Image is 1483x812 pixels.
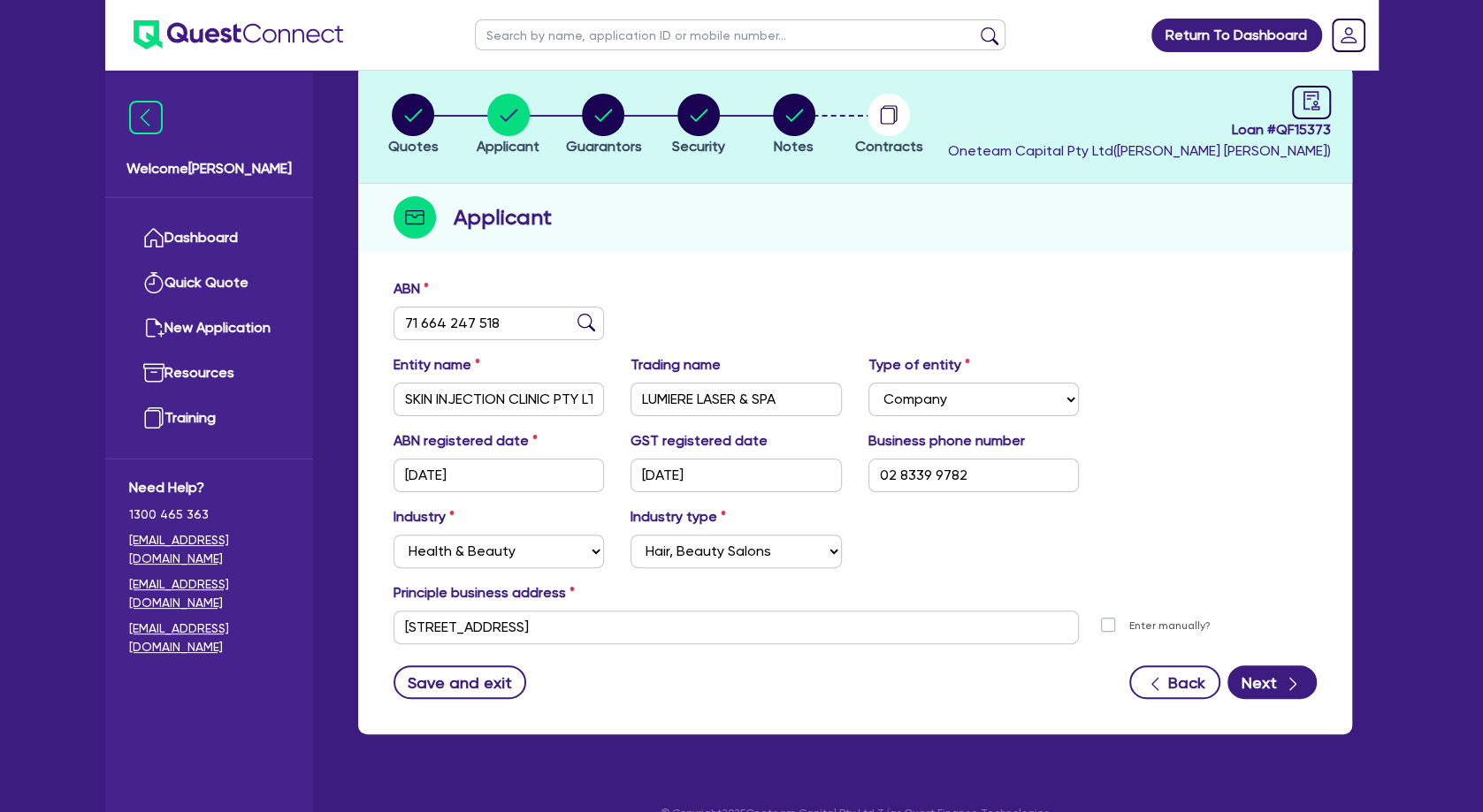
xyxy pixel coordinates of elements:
[134,20,343,49] img: quest-connect-logo-blue
[129,575,289,612] a: [EMAIL_ADDRESS][DOMAIN_NAME]
[671,93,726,158] button: Security
[948,119,1331,140] span: Loan # QF15373
[143,272,164,293] img: quick-quote
[476,93,540,158] button: Applicant
[394,278,429,300] label: ABN
[565,138,641,155] span: Guarantors
[387,93,440,158] button: Quotes
[1129,618,1211,634] label: Enter manually?
[129,477,289,498] span: Need Help?
[1292,86,1331,119] a: audit
[129,306,289,351] a: New Application
[454,201,552,233] h2: Applicant
[394,430,538,452] label: ABN registered date
[129,351,289,396] a: Resources
[129,505,289,524] span: 1300 465 363
[564,93,642,158] button: Guarantors
[774,138,814,155] span: Notes
[477,138,539,155] span: Applicant
[855,138,923,155] span: Contracts
[772,93,816,158] button: Notes
[129,531,289,568] a: [EMAIL_ADDRESS][DOMAIN_NAME]
[868,430,1025,452] label: Business phone number
[1129,665,1220,699] button: Back
[129,101,163,134] img: icon-menu-close
[631,430,768,452] label: GST registered date
[129,396,289,441] a: Training
[143,407,164,429] img: training
[394,582,575,603] label: Principle business address
[394,665,527,699] button: Save and exit
[126,158,292,179] span: Welcome [PERSON_NAME]
[143,317,164,338] img: new-application
[868,354,970,376] label: Type of entity
[631,354,721,376] label: Trading name
[394,459,605,492] input: DD / MM / YYYY
[631,506,726,527] label: Industry type
[394,196,436,239] img: step-icon
[475,19,1005,50] input: Search by name, application ID or mobile number...
[143,362,164,383] img: resources
[631,459,842,492] input: DD / MM / YYYY
[1326,12,1372,58] a: Dropdown toggle
[129,619,289,656] a: [EMAIL_ADDRESS][DOMAIN_NAME]
[1227,665,1317,699] button: Next
[129,216,289,261] a: Dashboard
[854,93,924,158] button: Contracts
[394,354,480,376] label: Entity name
[394,506,455,527] label: Industry
[577,314,595,331] img: abn-lookup icon
[129,261,289,306] a: Quick Quote
[388,138,439,155] span: Quotes
[672,138,725,155] span: Security
[1302,91,1321,110] span: audit
[1151,19,1322,52] a: Return To Dashboard
[948,142,1331,159] span: Oneteam Capital Pty Ltd ( [PERSON_NAME] [PERSON_NAME] )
